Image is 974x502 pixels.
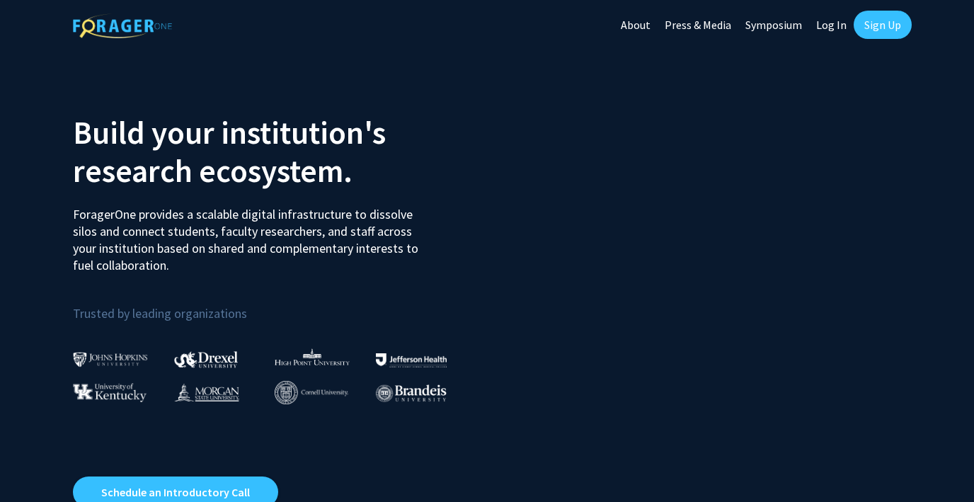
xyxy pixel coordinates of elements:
[73,195,428,274] p: ForagerOne provides a scalable digital infrastructure to dissolve silos and connect students, fac...
[174,383,239,401] img: Morgan State University
[73,13,172,38] img: ForagerOne Logo
[73,352,148,367] img: Johns Hopkins University
[73,383,147,402] img: University of Kentucky
[73,113,476,190] h2: Build your institution's research ecosystem.
[376,384,447,402] img: Brandeis University
[854,11,912,39] a: Sign Up
[275,381,348,404] img: Cornell University
[73,285,476,324] p: Trusted by leading organizations
[174,351,238,367] img: Drexel University
[376,353,447,367] img: Thomas Jefferson University
[275,348,350,365] img: High Point University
